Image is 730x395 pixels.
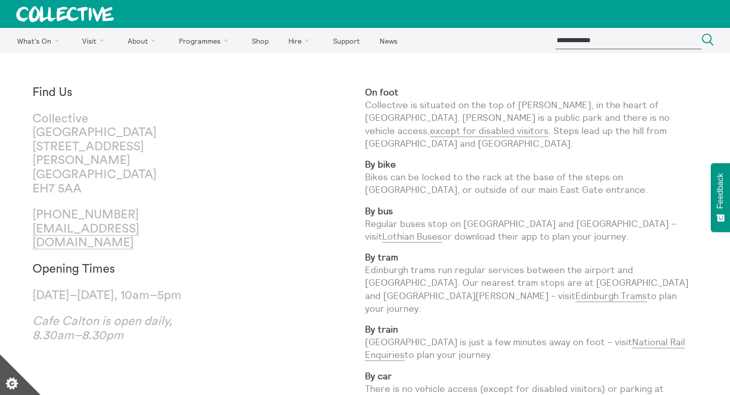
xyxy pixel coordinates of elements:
a: [EMAIL_ADDRESS][DOMAIN_NAME] [32,223,139,250]
a: Edinburgh Trams [575,290,647,302]
p: Regular buses stop on [GEOGRAPHIC_DATA] and [GEOGRAPHIC_DATA] – visit or download their app to pl... [365,205,698,243]
strong: By bike [365,158,396,170]
a: What's On [8,28,71,53]
strong: Opening Times [32,263,115,275]
strong: On foot [365,86,398,98]
p: [PHONE_NUMBER] [32,208,199,250]
p: [DATE]–[DATE], 10am–5pm [32,289,199,303]
p: Collective [GEOGRAPHIC_DATA] [STREET_ADDRESS][PERSON_NAME] [GEOGRAPHIC_DATA] EH7 5AA [32,112,199,196]
em: Cafe Calton is open daily, 8.30am–8.30pm [32,315,172,342]
p: Edinburgh trams run regular services between the airport and [GEOGRAPHIC_DATA]. Our nearest tram ... [365,251,698,315]
a: Lothian Buses [382,231,442,243]
strong: By tram [365,251,398,263]
a: Hire [280,28,322,53]
a: except for disabled visitors [430,125,549,137]
a: Shop [243,28,277,53]
a: News [371,28,406,53]
a: About [119,28,168,53]
strong: Find Us [32,86,72,98]
p: [GEOGRAPHIC_DATA] is just a few minutes away on foot – visit to plan your journey. [365,323,698,361]
a: Programmes [170,28,241,53]
strong: By bus [365,205,393,217]
a: Support [324,28,369,53]
button: Feedback - Show survey [711,163,730,232]
p: Bikes can be locked to the rack at the base of the steps on [GEOGRAPHIC_DATA], or outside of our ... [365,158,698,196]
span: Feedback [716,173,725,209]
a: Visit [74,28,117,53]
p: Collective is situated on the top of [PERSON_NAME], in the heart of [GEOGRAPHIC_DATA]. [PERSON_NA... [365,86,698,150]
strong: By car [365,370,392,382]
a: National Rail Enquiries [365,336,685,361]
strong: By train [365,323,398,335]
